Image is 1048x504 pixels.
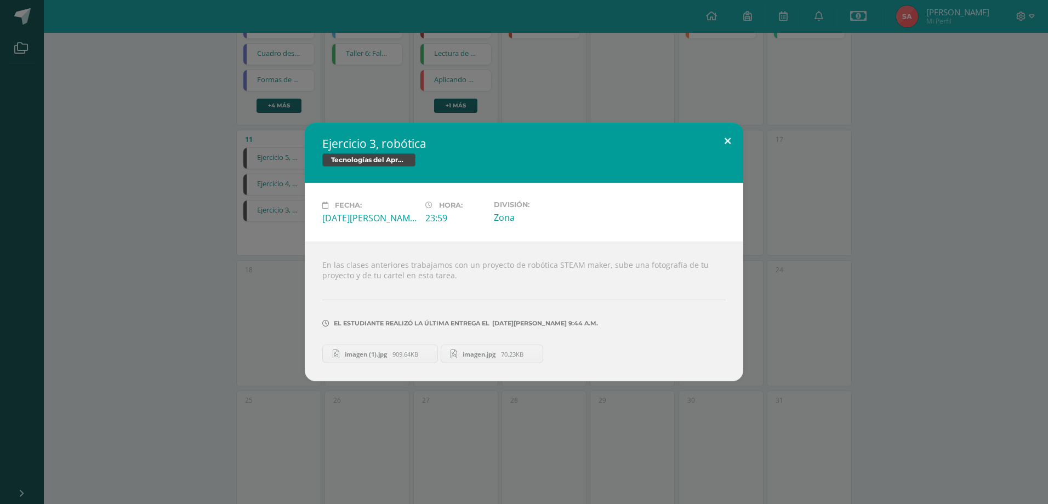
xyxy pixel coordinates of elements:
[457,350,501,358] span: imagen.jpg
[441,345,544,363] a: imagen.jpg 70.23KB
[425,212,485,224] div: 23:59
[334,319,489,327] span: El estudiante realizó la última entrega el
[494,201,588,209] label: División:
[439,201,463,209] span: Hora:
[305,242,743,381] div: En las clases anteriores trabajamos con un proyecto de robótica STEAM maker, sube una fotografía ...
[322,345,438,363] a: imagen (1).jpg 909.64KB
[322,136,726,151] h2: Ejercicio 3, robótica
[501,350,523,358] span: 70.23KB
[392,350,418,358] span: 909.64KB
[712,123,743,160] button: Close (Esc)
[494,211,588,224] div: Zona
[335,201,362,209] span: Fecha:
[322,212,417,224] div: [DATE][PERSON_NAME]
[339,350,392,358] span: imagen (1).jpg
[322,153,415,167] span: Tecnologías del Aprendizaje y la Comunicación
[489,323,598,324] span: [DATE][PERSON_NAME] 9:44 a.m.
